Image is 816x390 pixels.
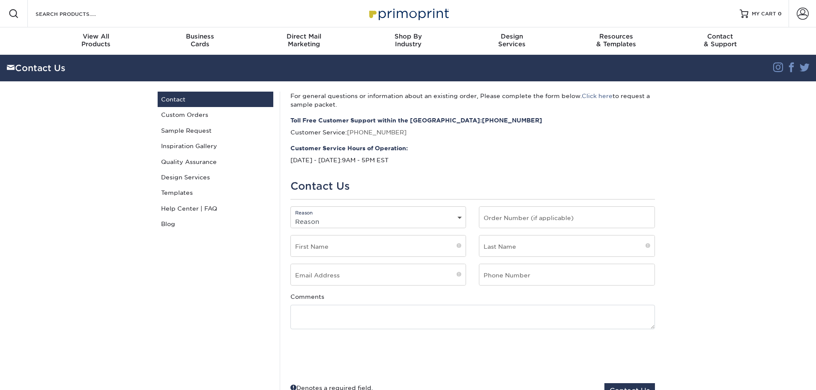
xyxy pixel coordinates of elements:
[290,92,655,109] p: For general questions or information about an existing order, Please complete the form below. to ...
[290,116,655,137] p: Customer Service:
[158,216,273,232] a: Blog
[148,33,252,48] div: Cards
[148,33,252,40] span: Business
[482,117,542,124] a: [PHONE_NUMBER]
[356,33,460,48] div: Industry
[778,11,782,17] span: 0
[290,144,655,152] strong: Customer Service Hours of Operation:
[460,27,564,55] a: DesignServices
[35,9,118,19] input: SEARCH PRODUCTS.....
[158,123,273,138] a: Sample Request
[290,116,655,125] strong: Toll Free Customer Support within the [GEOGRAPHIC_DATA]:
[356,27,460,55] a: Shop ByIndustry
[460,33,564,40] span: Design
[158,154,273,170] a: Quality Assurance
[290,157,342,164] span: [DATE] - [DATE]:
[148,27,252,55] a: BusinessCards
[365,4,451,23] img: Primoprint
[290,180,655,193] h1: Contact Us
[158,170,273,185] a: Design Services
[44,27,148,55] a: View AllProducts
[525,339,640,369] iframe: reCAPTCHA
[290,292,324,301] label: Comments
[668,33,772,40] span: Contact
[752,10,776,18] span: MY CART
[252,27,356,55] a: Direct MailMarketing
[347,129,407,136] a: [PHONE_NUMBER]
[252,33,356,48] div: Marketing
[582,92,613,99] a: Click here
[44,33,148,48] div: Products
[290,144,655,165] p: 9AM - 5PM EST
[356,33,460,40] span: Shop By
[252,33,356,40] span: Direct Mail
[460,33,564,48] div: Services
[158,201,273,216] a: Help Center | FAQ
[158,92,273,107] a: Contact
[158,138,273,154] a: Inspiration Gallery
[564,27,668,55] a: Resources& Templates
[158,185,273,200] a: Templates
[158,107,273,122] a: Custom Orders
[564,33,668,40] span: Resources
[564,33,668,48] div: & Templates
[668,33,772,48] div: & Support
[668,27,772,55] a: Contact& Support
[44,33,148,40] span: View All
